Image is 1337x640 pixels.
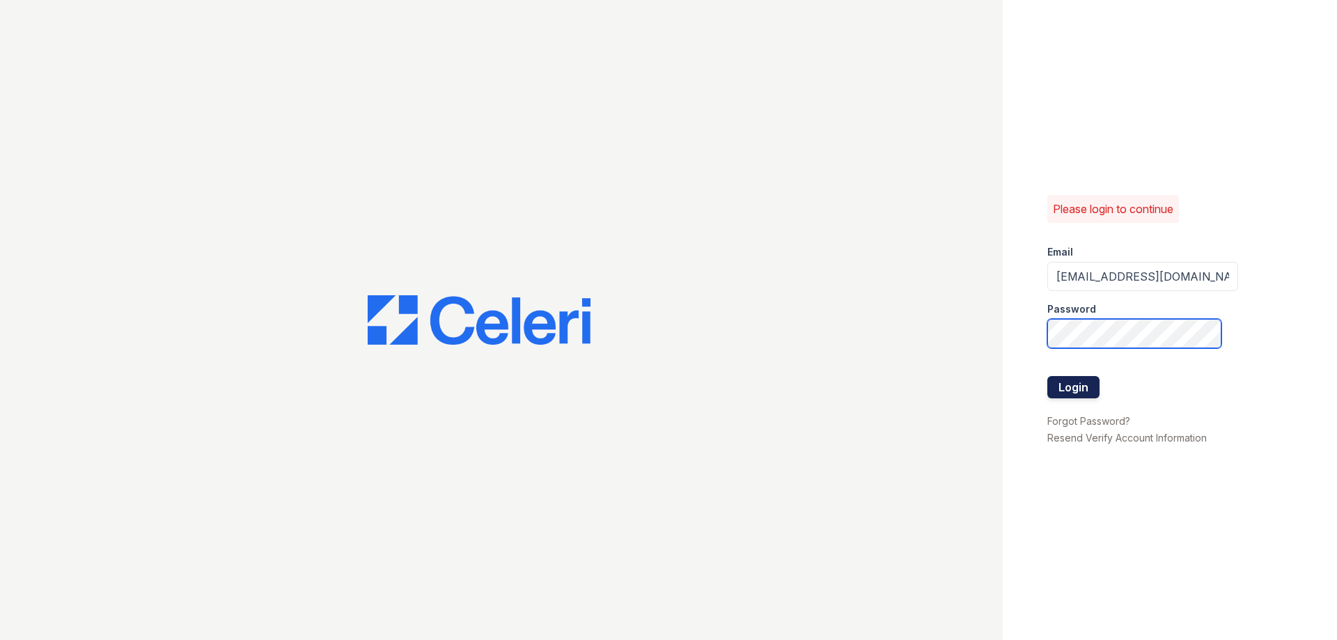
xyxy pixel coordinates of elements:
label: Password [1047,302,1096,316]
a: Forgot Password? [1047,415,1130,427]
img: CE_Logo_Blue-a8612792a0a2168367f1c8372b55b34899dd931a85d93a1a3d3e32e68fde9ad4.png [368,295,591,345]
a: Resend Verify Account Information [1047,432,1207,444]
p: Please login to continue [1053,201,1173,217]
button: Login [1047,376,1100,398]
label: Email [1047,245,1073,259]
